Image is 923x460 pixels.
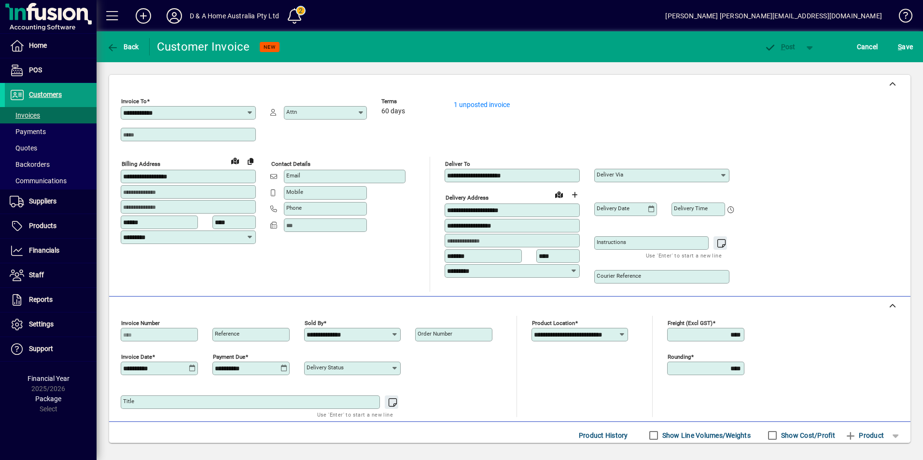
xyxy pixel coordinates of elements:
[121,353,152,360] mat-label: Invoice date
[5,214,97,238] a: Products
[10,111,40,119] span: Invoices
[286,172,300,179] mat-label: Email
[159,7,190,25] button: Profile
[668,353,691,360] mat-label: Rounding
[10,161,50,168] span: Backorders
[454,101,510,108] a: 1 unposted invoice
[674,205,708,212] mat-label: Delivery time
[5,107,97,123] a: Invoices
[898,39,913,54] span: ave
[28,375,70,382] span: Financial Year
[29,271,44,279] span: Staff
[5,239,97,263] a: Financials
[532,320,575,326] mat-label: Product location
[317,409,393,420] mat-hint: Use 'Enter' to start a new line
[575,427,632,444] button: Product History
[381,98,439,105] span: Terms
[660,431,751,440] label: Show Line Volumes/Weights
[418,330,452,337] mat-label: Order number
[104,38,141,55] button: Back
[286,189,303,195] mat-label: Mobile
[551,187,567,202] a: View on map
[5,173,97,189] a: Communications
[29,222,56,230] span: Products
[264,44,276,50] span: NEW
[29,41,47,49] span: Home
[128,7,159,25] button: Add
[213,353,245,360] mat-label: Payment due
[597,171,623,178] mat-label: Deliver via
[5,123,97,140] a: Payments
[381,108,405,115] span: 60 days
[35,395,61,403] span: Package
[567,187,582,203] button: Choose address
[5,312,97,337] a: Settings
[123,398,134,405] mat-label: Title
[157,39,250,54] div: Customer Invoice
[227,153,243,168] a: View on map
[668,320,713,326] mat-label: Freight (excl GST)
[5,156,97,173] a: Backorders
[898,43,902,51] span: S
[5,34,97,58] a: Home
[5,58,97,82] a: POS
[307,364,344,371] mat-label: Delivery status
[29,66,42,74] span: POS
[779,431,835,440] label: Show Cost/Profit
[29,345,53,352] span: Support
[781,43,785,51] span: P
[29,246,59,254] span: Financials
[215,330,239,337] mat-label: Reference
[243,153,258,169] button: Copy to Delivery address
[845,428,884,443] span: Product
[107,43,139,51] span: Back
[29,320,54,328] span: Settings
[840,427,889,444] button: Product
[857,39,878,54] span: Cancel
[759,38,800,55] button: Post
[5,189,97,214] a: Suppliers
[597,205,629,212] mat-label: Delivery date
[5,263,97,287] a: Staff
[286,108,297,115] mat-label: Attn
[10,177,67,185] span: Communications
[10,144,37,152] span: Quotes
[97,38,150,55] app-page-header-button: Back
[764,43,796,51] span: ost
[5,140,97,156] a: Quotes
[892,2,911,33] a: Knowledge Base
[286,204,302,211] mat-label: Phone
[10,128,46,135] span: Payments
[854,38,881,55] button: Cancel
[29,91,62,98] span: Customers
[190,8,279,24] div: D & A Home Australia Pty Ltd
[646,250,722,261] mat-hint: Use 'Enter' to start a new line
[665,8,882,24] div: [PERSON_NAME] [PERSON_NAME][EMAIL_ADDRESS][DOMAIN_NAME]
[597,272,641,279] mat-label: Courier Reference
[445,161,470,167] mat-label: Deliver To
[29,197,56,205] span: Suppliers
[121,320,160,326] mat-label: Invoice number
[29,296,53,303] span: Reports
[895,38,915,55] button: Save
[121,98,147,105] mat-label: Invoice To
[579,428,628,443] span: Product History
[597,239,626,245] mat-label: Instructions
[5,337,97,361] a: Support
[305,320,323,326] mat-label: Sold by
[5,288,97,312] a: Reports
